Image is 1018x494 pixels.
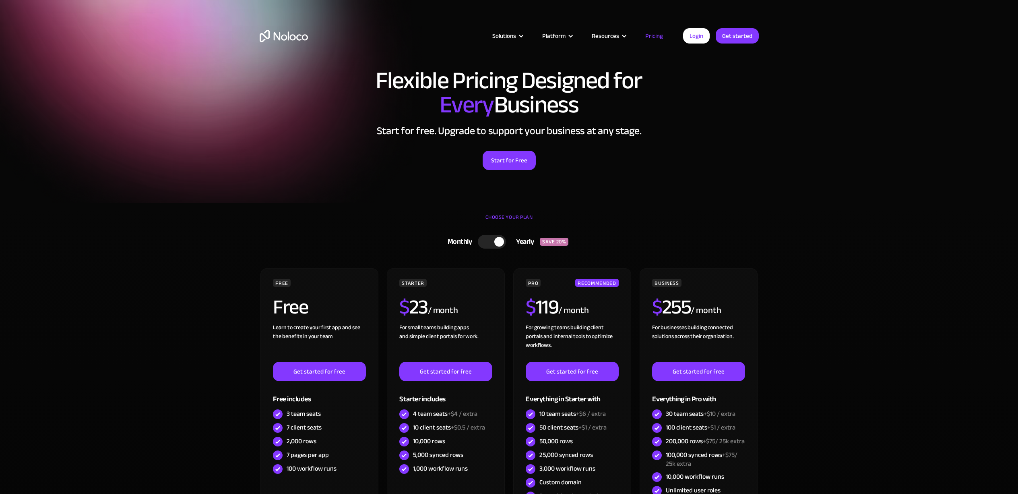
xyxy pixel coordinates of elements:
span: +$1 / extra [707,421,735,434]
div: Resources [582,31,635,41]
div: Resources [592,31,619,41]
div: / month [558,304,588,317]
div: SAVE 20% [540,238,568,246]
span: +$6 / extra [576,408,606,420]
a: home [260,30,308,42]
div: 1,000 workflow runs [413,464,468,473]
div: STARTER [399,279,426,287]
span: +$4 / extra [448,408,477,420]
div: Custom domain [539,478,582,487]
div: 25,000 synced rows [539,450,593,459]
div: 3,000 workflow runs [539,464,595,473]
div: Everything in Starter with [526,381,618,407]
h2: Free [273,297,308,317]
div: 30 team seats [666,409,735,418]
h2: Start for free. Upgrade to support your business at any stage. [260,125,759,137]
div: 100 client seats [666,423,735,432]
a: Get started [716,28,759,44]
div: 10 team seats [539,409,606,418]
div: 10,000 rows [413,437,445,446]
span: Every [440,82,494,127]
div: Platform [532,31,582,41]
span: +$75/ 25k extra [666,449,737,470]
div: 7 pages per app [287,450,329,459]
a: Get started for free [273,362,365,381]
div: Platform [542,31,566,41]
div: 3 team seats [287,409,321,418]
div: For small teams building apps and simple client portals for work. ‍ [399,323,492,362]
div: 10 client seats [413,423,485,432]
span: +$75/ 25k extra [703,435,745,447]
h2: 255 [652,297,691,317]
div: Solutions [492,31,516,41]
div: Solutions [482,31,532,41]
div: 200,000 rows [666,437,745,446]
div: 100,000 synced rows [666,450,745,468]
h1: Flexible Pricing Designed for Business [260,68,759,117]
div: FREE [273,279,291,287]
div: CHOOSE YOUR PLAN [260,211,759,231]
a: Start for Free [483,151,536,170]
span: +$10 / extra [704,408,735,420]
div: For businesses building connected solutions across their organization. ‍ [652,323,745,362]
a: Get started for free [399,362,492,381]
div: / month [691,304,721,317]
div: 5,000 synced rows [413,450,463,459]
span: +$0.5 / extra [451,421,485,434]
h2: 23 [399,297,428,317]
div: Starter includes [399,381,492,407]
div: Yearly [506,236,540,248]
div: Monthly [438,236,478,248]
span: $ [652,288,662,326]
a: Get started for free [652,362,745,381]
span: $ [526,288,536,326]
div: 50,000 rows [539,437,573,446]
div: 4 team seats [413,409,477,418]
a: Login [683,28,710,44]
div: Everything in Pro with [652,381,745,407]
div: PRO [526,279,541,287]
div: 100 workflow runs [287,464,337,473]
span: +$1 / extra [578,421,607,434]
a: Pricing [635,31,673,41]
div: For growing teams building client portals and internal tools to optimize workflows. [526,323,618,362]
div: RECOMMENDED [575,279,618,287]
div: Learn to create your first app and see the benefits in your team ‍ [273,323,365,362]
div: Free includes [273,381,365,407]
div: 2,000 rows [287,437,316,446]
h2: 119 [526,297,558,317]
span: $ [399,288,409,326]
div: 50 client seats [539,423,607,432]
div: 10,000 workflow runs [666,472,724,481]
div: BUSINESS [652,279,681,287]
a: Get started for free [526,362,618,381]
div: / month [428,304,458,317]
div: 7 client seats [287,423,322,432]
